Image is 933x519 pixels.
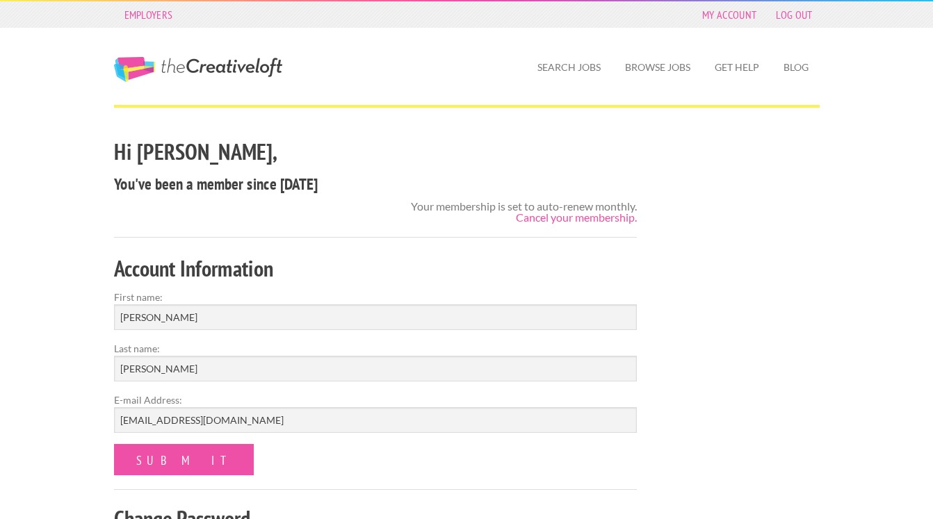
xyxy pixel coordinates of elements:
a: Browse Jobs [614,51,701,83]
a: Employers [117,5,180,24]
input: Submit [114,444,254,475]
h2: Hi [PERSON_NAME], [114,136,638,167]
a: The Creative Loft [114,57,282,82]
a: Search Jobs [526,51,612,83]
h2: Account Information [114,253,638,284]
a: Get Help [704,51,770,83]
label: Last name: [114,341,638,356]
a: Cancel your membership. [516,211,637,224]
label: First name: [114,290,638,304]
h4: You've been a member since [DATE] [114,173,638,195]
a: My Account [695,5,763,24]
label: E-mail Address: [114,393,638,407]
a: Blog [772,51,820,83]
div: Your membership is set to auto-renew monthly. [411,201,637,223]
a: Log Out [769,5,819,24]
